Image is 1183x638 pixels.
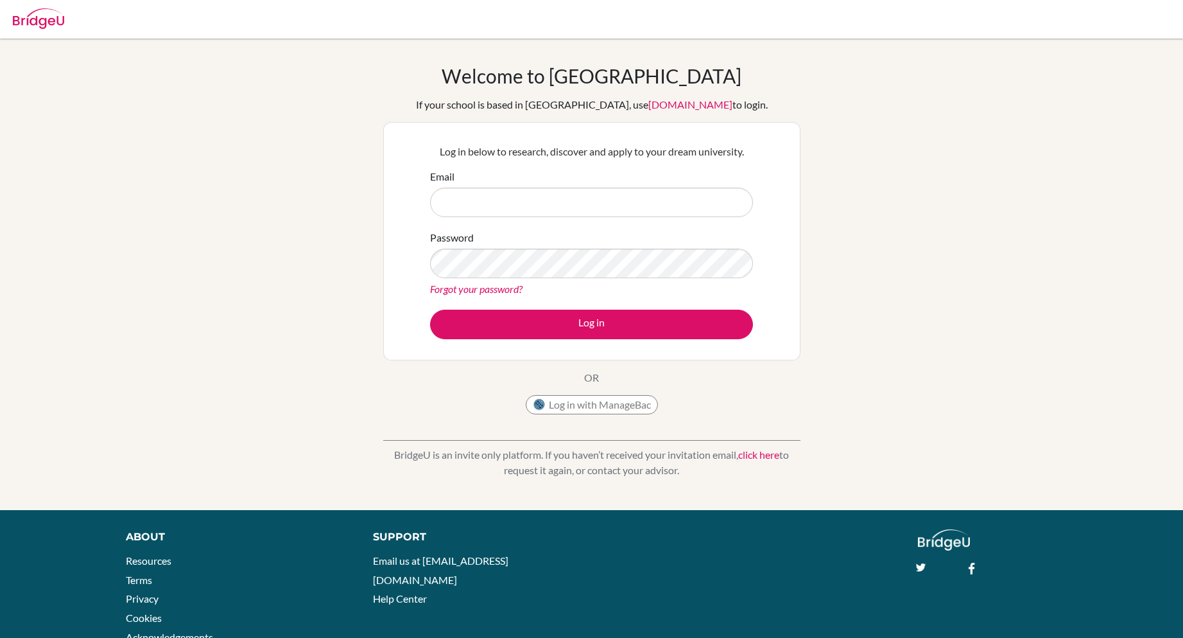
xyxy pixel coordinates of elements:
a: Terms [126,574,152,586]
a: Help Center [373,592,427,605]
a: Cookies [126,612,162,624]
div: If your school is based in [GEOGRAPHIC_DATA], use to login. [416,97,768,112]
p: BridgeU is an invite only platform. If you haven’t received your invitation email, to request it ... [383,447,800,478]
a: Resources [126,554,171,567]
button: Log in [430,310,753,339]
label: Email [430,169,454,184]
a: Email us at [EMAIL_ADDRESS][DOMAIN_NAME] [373,554,508,586]
img: logo_white@2x-f4f0deed5e89b7ecb1c2cc34c3e3d731f90f0f143d5ea2071677605dd97b5244.png [918,529,970,551]
div: About [126,529,344,545]
h1: Welcome to [GEOGRAPHIC_DATA] [442,64,741,87]
div: Support [373,529,576,545]
a: Privacy [126,592,159,605]
p: OR [584,370,599,385]
label: Password [430,230,474,245]
button: Log in with ManageBac [526,395,658,414]
img: Bridge-U [13,8,64,29]
a: [DOMAIN_NAME] [648,98,732,111]
p: Log in below to research, discover and apply to your dream university. [430,144,753,159]
a: click here [738,448,779,461]
a: Forgot your password? [430,283,522,295]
